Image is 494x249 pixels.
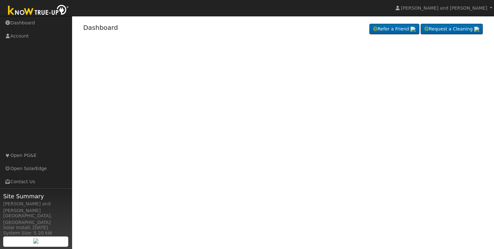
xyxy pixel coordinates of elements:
span: [PERSON_NAME] and [PERSON_NAME] [401,5,487,11]
a: Refer a Friend [369,24,419,35]
img: retrieve [474,27,479,32]
img: Know True-Up [5,4,72,18]
div: [PERSON_NAME] and [PERSON_NAME] [3,201,69,214]
div: Solar Install: [DATE] [3,224,69,231]
div: [GEOGRAPHIC_DATA], [GEOGRAPHIC_DATA] [3,212,69,226]
div: System Size: 5.20 kW [3,230,69,236]
a: Request a Cleaning [421,24,483,35]
img: retrieve [33,238,38,244]
img: retrieve [410,27,416,32]
a: Dashboard [83,24,118,31]
span: Site Summary [3,192,69,201]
